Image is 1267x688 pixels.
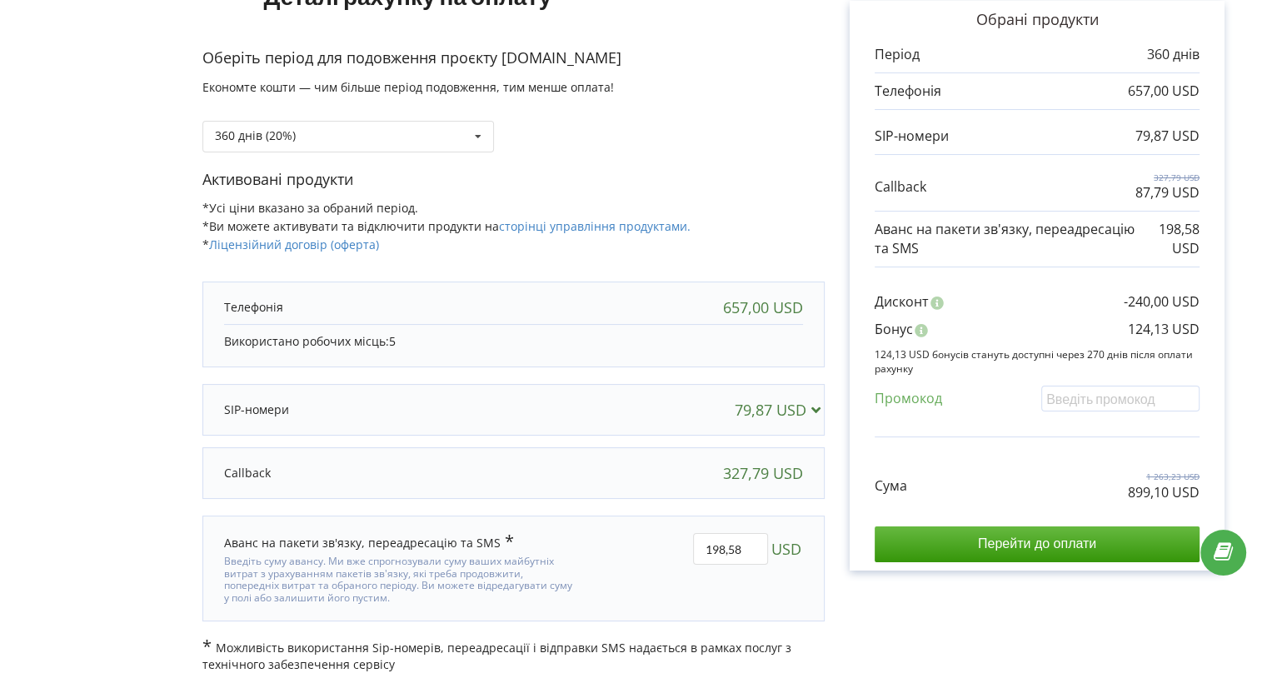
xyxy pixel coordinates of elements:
[202,218,691,234] span: *Ви можете активувати та відключити продукти на
[202,638,825,673] p: Можливість використання Sip-номерів, переадресації і відправки SMS надається в рамках послуг з те...
[1128,471,1200,482] p: 1 263,23 USD
[875,220,1138,258] p: Аванс на пакети зв'язку, переадресацію та SMS
[735,401,827,418] div: 79,87 USD
[875,320,913,339] p: Бонус
[875,292,929,312] p: Дисконт
[875,9,1200,31] p: Обрані продукти
[389,333,396,349] span: 5
[875,45,920,64] p: Період
[202,169,825,191] p: Активовані продукти
[224,465,271,481] p: Callback
[1135,172,1200,183] p: 327,79 USD
[224,533,514,551] div: Аванс на пакети зв'язку, переадресацію та SMS
[875,177,926,197] p: Callback
[202,47,825,69] p: Оберіть період для подовження проєкту [DOMAIN_NAME]
[224,299,283,316] p: Телефонія
[723,465,803,481] div: 327,79 USD
[202,200,418,216] span: *Усі ціни вказано за обраний період.
[771,533,801,565] span: USD
[1128,82,1200,101] p: 657,00 USD
[1135,127,1200,146] p: 79,87 USD
[1135,183,1200,202] p: 87,79 USD
[215,130,296,142] div: 360 днів (20%)
[499,218,691,234] a: сторінці управління продуктами.
[875,347,1200,376] p: 124,13 USD бонусів стануть доступні через 270 днів після оплати рахунку
[209,237,379,252] a: Ліцензійний договір (оферта)
[224,333,803,350] p: Використано робочих місць:
[723,299,803,316] div: 657,00 USD
[1138,220,1200,258] p: 198,58 USD
[202,79,614,95] span: Економте кошти — чим більше період подовження, тим менше оплата!
[875,127,949,146] p: SIP-номери
[875,389,942,408] p: Промокод
[1147,45,1200,64] p: 360 днів
[1128,483,1200,502] p: 899,10 USD
[224,401,289,418] p: SIP-номери
[875,82,941,101] p: Телефонія
[224,551,577,604] div: Введіть суму авансу. Ми вже спрогнозували суму ваших майбутніх витрат з урахуванням пакетів зв'яз...
[875,476,907,496] p: Сума
[1041,386,1200,411] input: Введіть промокод
[1128,320,1200,339] p: 124,13 USD
[875,526,1200,561] input: Перейти до оплати
[1124,292,1200,312] p: -240,00 USD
